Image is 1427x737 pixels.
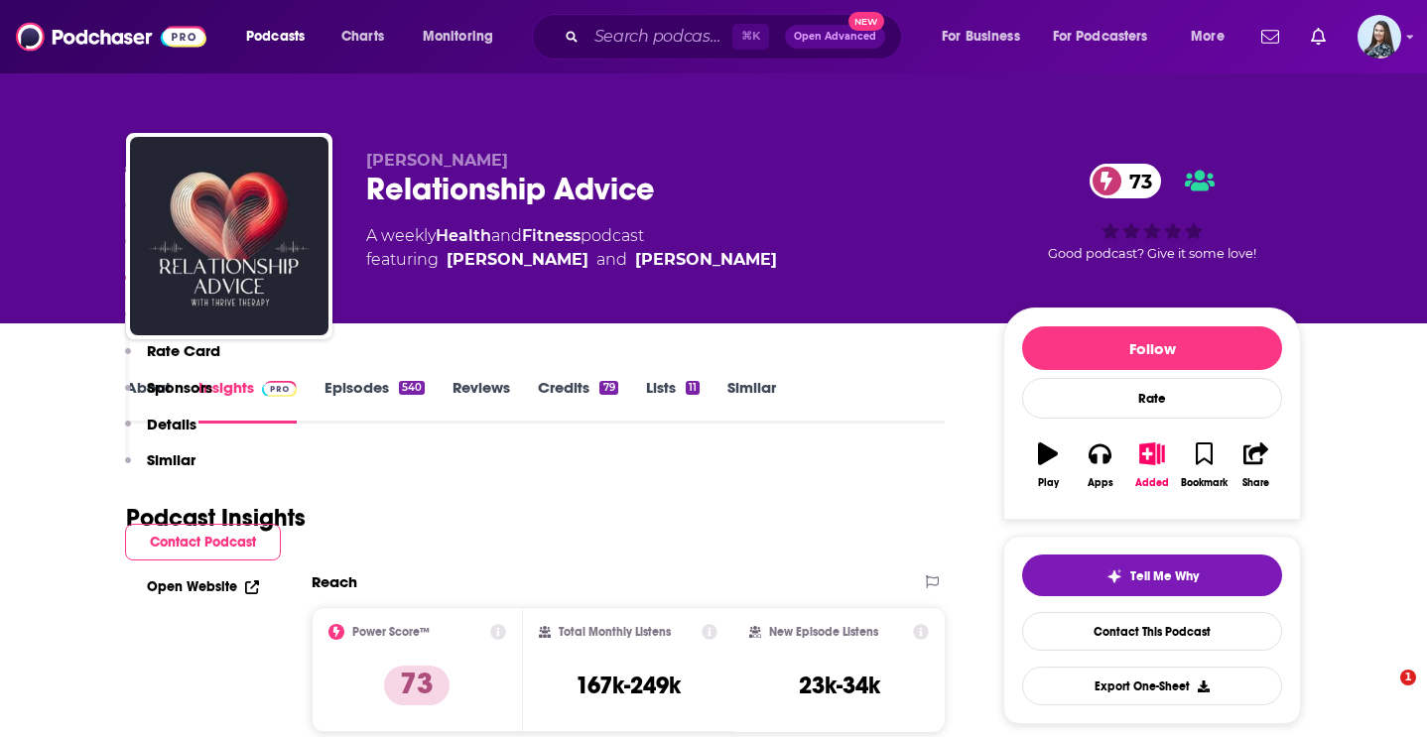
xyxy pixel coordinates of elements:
div: Rate [1022,378,1282,419]
span: More [1191,23,1225,51]
h3: 23k-34k [799,671,880,700]
button: open menu [1177,21,1249,53]
span: ⌘ K [732,24,769,50]
span: Monitoring [423,23,493,51]
div: 79 [599,381,617,395]
span: featuring [366,248,777,272]
a: Credits79 [538,378,617,424]
input: Search podcasts, credits, & more... [586,21,732,53]
button: open menu [232,21,330,53]
img: User Profile [1358,15,1401,59]
div: 73Good podcast? Give it some love! [1003,151,1301,274]
div: Share [1242,477,1269,489]
div: Added [1135,477,1169,489]
button: Share [1231,430,1282,501]
img: tell me why sparkle [1106,568,1122,584]
button: Show profile menu [1358,15,1401,59]
div: Bookmark [1181,477,1228,489]
button: Sponsors [125,378,212,415]
button: Contact Podcast [125,524,281,560]
a: Reviews [453,378,510,424]
button: tell me why sparkleTell Me Why [1022,554,1282,596]
a: Fitness [522,226,581,245]
p: Details [147,415,196,433]
span: Podcasts [246,23,305,51]
h2: Total Monthly Listens [559,625,671,639]
button: open menu [1040,21,1177,53]
span: New [848,12,884,31]
span: Tell Me Why [1130,568,1199,584]
a: Open Website [147,578,259,595]
span: and [491,226,522,245]
a: Contact This Podcast [1022,612,1282,651]
div: Play [1038,477,1059,489]
div: 11 [686,381,700,395]
button: Follow [1022,326,1282,370]
img: Podchaser - Follow, Share and Rate Podcasts [16,18,206,56]
span: 1 [1400,670,1416,685]
span: Charts [341,23,384,51]
a: Health [436,226,491,245]
a: 73 [1090,164,1162,198]
iframe: Intercom live chat [1360,670,1407,717]
img: Relationship Advice [130,137,328,335]
div: A weekly podcast [366,224,777,272]
div: [PERSON_NAME] [447,248,588,272]
button: Similar [125,450,195,487]
button: Open AdvancedNew [785,25,885,49]
div: Apps [1088,477,1113,489]
h2: New Episode Listens [769,625,878,639]
span: Good podcast? Give it some love! [1048,246,1256,261]
a: Lists11 [646,378,700,424]
button: Details [125,415,196,451]
a: Episodes540 [324,378,425,424]
span: 73 [1109,164,1162,198]
a: Show notifications dropdown [1303,20,1334,54]
a: Charts [328,21,396,53]
button: Play [1022,430,1074,501]
h2: Reach [312,572,357,591]
p: 73 [384,666,450,705]
button: open menu [409,21,519,53]
p: Similar [147,450,195,469]
p: Sponsors [147,378,212,397]
button: Added [1126,430,1178,501]
span: and [596,248,627,272]
div: 540 [399,381,425,395]
span: [PERSON_NAME] [366,151,508,170]
button: open menu [928,21,1045,53]
h2: Power Score™ [352,625,430,639]
div: [PERSON_NAME] [635,248,777,272]
button: Export One-Sheet [1022,667,1282,705]
span: For Business [942,23,1020,51]
button: Apps [1074,430,1125,501]
span: Logged in as brookefortierpr [1358,15,1401,59]
div: Search podcasts, credits, & more... [551,14,921,60]
a: Similar [727,378,776,424]
a: Show notifications dropdown [1253,20,1287,54]
button: Bookmark [1178,430,1230,501]
h3: 167k-249k [576,671,681,700]
span: For Podcasters [1053,23,1148,51]
span: Open Advanced [794,32,876,42]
